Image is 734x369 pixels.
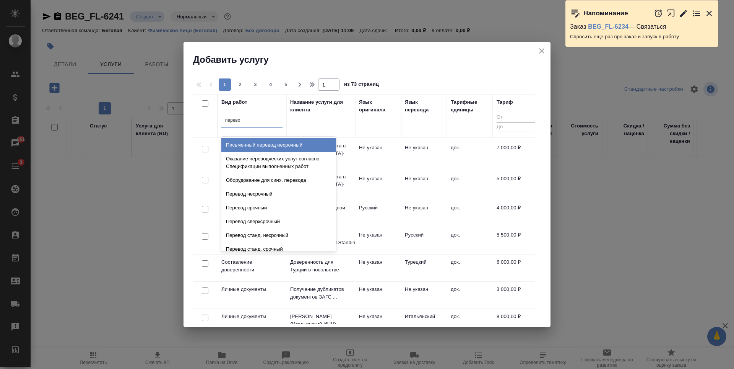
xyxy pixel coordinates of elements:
td: Не указан [355,171,401,198]
p: Получение дубликатов документов ЗАГС ... [290,286,351,301]
td: док. [447,140,493,167]
span: 3 [249,81,261,88]
td: Турецкий [401,255,447,281]
div: Вид работ [221,98,247,106]
button: Отложить [654,9,663,18]
td: Итальянский [401,309,447,336]
td: Не указан [355,255,401,281]
td: 7 000,00 ₽ [493,140,539,167]
div: Перевод станд. несрочный [221,229,336,242]
div: Перевод срочный [221,201,336,215]
td: Русский [355,200,401,227]
td: Русский [401,227,447,254]
td: 8 000,00 ₽ [493,309,539,336]
button: close [536,45,547,57]
td: 5 500,00 ₽ [493,227,539,254]
p: Заказ — Связаться [570,23,714,31]
h2: Добавить услугу [193,54,550,66]
button: Открыть в новой вкладке [667,5,676,21]
td: док. [447,227,493,254]
div: Перевод станд. срочный [221,242,336,256]
p: Личные документы [221,286,283,293]
td: док. [447,171,493,198]
td: 6 000,00 ₽ [493,255,539,281]
button: 5 [280,78,292,91]
td: 3 000,00 ₽ [493,282,539,309]
p: Спросить еще раз про заказ и запуск в работу [570,33,714,41]
td: Не указан [355,140,401,167]
input: От [497,113,535,122]
div: Перевод несрочный [221,187,336,201]
div: Перевод сверхсрочный [221,215,336,229]
button: 3 [249,78,261,91]
button: Перейти в todo [692,9,701,18]
td: док. [447,200,493,227]
p: Составление доверенности [221,258,283,274]
span: 5 [280,81,292,88]
td: 4 000,00 ₽ [493,200,539,227]
p: Напоминание [583,10,628,17]
a: BEG_FL-6234 [588,23,628,30]
div: Оказание переводческих услуг согласно Спецификации выполненных работ [221,152,336,173]
span: 2 [234,81,246,88]
td: Не указан [401,200,447,227]
span: из 73 страниц [344,80,379,91]
td: Не указан [401,171,447,198]
button: 2 [234,78,246,91]
td: Не указан [401,140,447,167]
p: [PERSON_NAME] (Итальянский ИНН) [290,313,351,328]
div: Оборудование для синх. перевода [221,173,336,187]
div: Язык оригинала [359,98,397,114]
td: Не указан [355,309,401,336]
td: Не указан [355,227,401,254]
button: 4 [265,78,277,91]
p: Доверенность для Турции в посольстве [290,258,351,274]
td: док. [447,282,493,309]
div: Язык перевода [405,98,443,114]
td: док. [447,255,493,281]
input: До [497,122,535,132]
td: док. [447,309,493,336]
div: Тарифные единицы [451,98,489,114]
p: Личные документы [221,313,283,320]
div: Письменный перевод несрочный [221,138,336,152]
td: Не указан [401,282,447,309]
td: 5 000,00 ₽ [493,171,539,198]
div: Название услуги для клиента [290,98,351,114]
button: Редактировать [679,9,688,18]
span: 4 [265,81,277,88]
div: Тариф [497,98,513,106]
button: Закрыть [705,9,714,18]
p: Сертификат Гуд Стендинг (Good Standin... [290,231,351,247]
td: Не указан [355,282,401,309]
